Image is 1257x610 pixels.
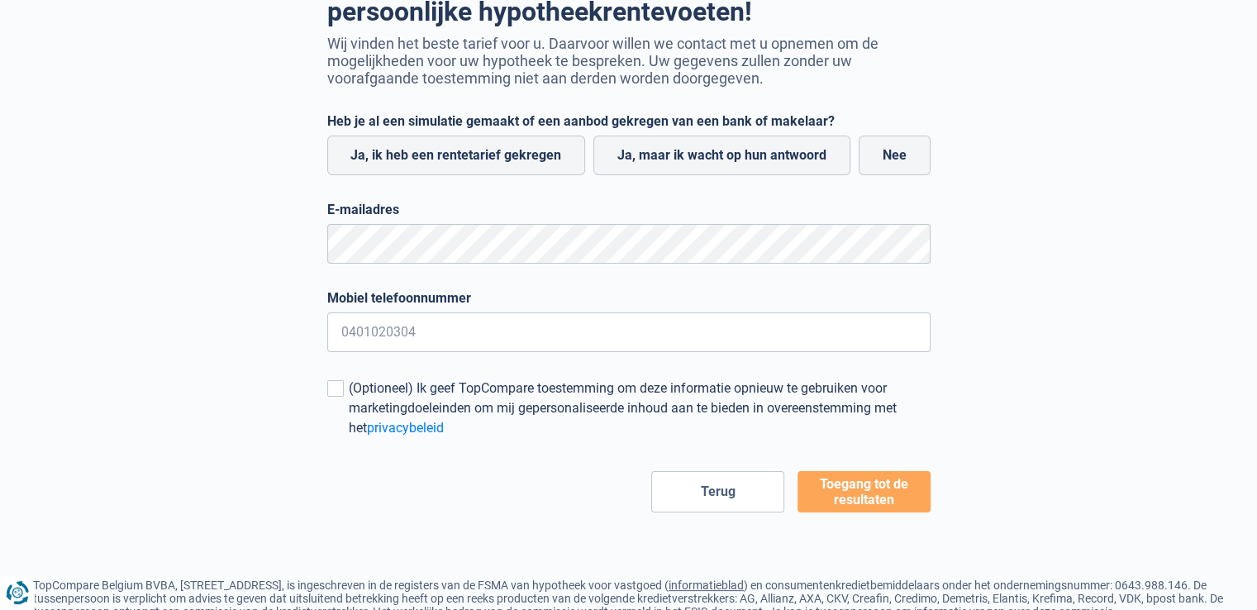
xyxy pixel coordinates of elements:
a: informatieblad [669,579,744,592]
input: 0401020304 [327,312,931,352]
img: Advertisement [4,453,5,454]
button: Terug [651,471,784,512]
div: (Optioneel) Ik geef TopCompare toestemming om deze informatie opnieuw te gebruiken voor marketing... [349,379,931,438]
label: Ja, maar ik wacht op hun antwoord [593,136,850,175]
label: E-mailadres [327,202,931,217]
button: Toegang tot de resultaten [798,471,931,512]
label: Mobiel telefoonnummer [327,290,931,306]
label: Ja, ik heb een rentetarief gekregen [327,136,586,175]
label: Heb je al een simulatie gemaakt of een aanbod gekregen van een bank of makelaar? [327,113,931,129]
p: Wij vinden het beste tarief voor u. Daarvoor willen we contact met u opnemen om de mogelijkheden ... [327,35,931,87]
a: privacybeleid [367,420,444,436]
label: Nee [859,136,931,175]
